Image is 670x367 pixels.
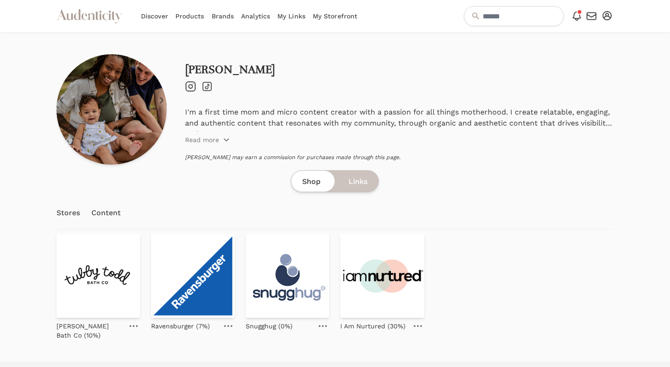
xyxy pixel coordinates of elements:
[340,234,424,318] img: NEW-LOGO_c9824973-8d00-4a6d-a79d-d2e93ec6dff5.png
[151,321,210,331] p: Ravensburger (7%)
[302,176,321,187] span: Shop
[91,197,121,229] a: Content
[56,318,124,340] a: [PERSON_NAME] Bath Co (10%)
[56,54,167,165] img: Profile picture
[151,234,235,318] img: 1200px-Ravensburger_logo.svg.png
[185,135,230,144] button: Read more
[340,318,405,331] a: I Am Nurtured (30%)
[246,318,293,331] a: Snugghug (0%)
[246,321,293,331] p: Snugghug (0%)
[185,107,614,129] p: I'm a first time mom and micro content creator with a passion for all things motherhood. I create...
[349,176,367,187] span: Links
[151,318,210,331] a: Ravensburger (7%)
[185,63,275,76] a: [PERSON_NAME]
[185,135,219,144] p: Read more
[340,321,405,331] p: I Am Nurtured (30%)
[56,197,80,229] a: Stores
[185,154,614,161] p: [PERSON_NAME] may earn a commission for purchases made through this page.
[56,321,124,340] p: [PERSON_NAME] Bath Co (10%)
[56,234,140,318] img: 6377c314713fef476d04749f_tubbytoddlogo-2-p-2600.png
[246,234,329,318] img: snugghug%20logo%20(2).png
